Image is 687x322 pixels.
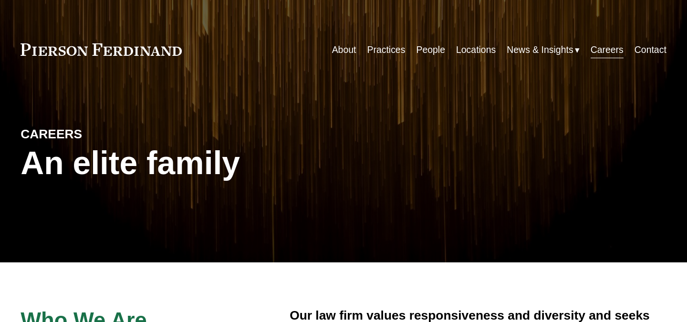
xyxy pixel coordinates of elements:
h1: An elite family [21,145,343,182]
a: Locations [456,41,496,59]
span: News & Insights [507,42,573,58]
a: Careers [591,41,624,59]
a: Practices [367,41,405,59]
a: People [416,41,445,59]
a: About [332,41,356,59]
a: Contact [635,41,666,59]
a: folder dropdown [507,41,579,59]
h4: CAREERS [21,126,182,142]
